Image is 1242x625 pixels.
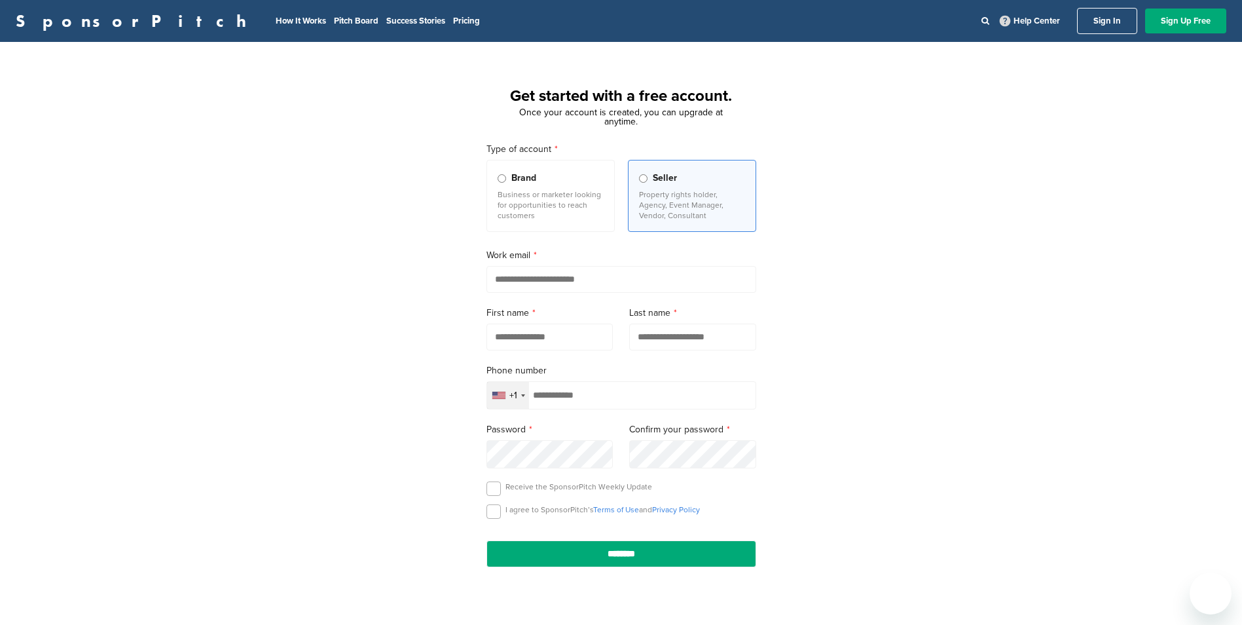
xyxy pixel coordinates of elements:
[505,504,700,515] p: I agree to SponsorPitch’s and
[334,16,378,26] a: Pitch Board
[471,85,772,108] h1: Get started with a free account.
[639,189,745,221] p: Property rights holder, Agency, Event Manager, Vendor, Consultant
[505,482,652,492] p: Receive the SponsorPitch Weekly Update
[519,107,723,127] span: Once your account is created, you can upgrade at anytime.
[276,16,326,26] a: How It Works
[652,505,700,514] a: Privacy Policy
[486,423,613,437] label: Password
[486,248,756,263] label: Work email
[653,171,677,185] span: Seller
[1145,9,1226,33] a: Sign Up Free
[593,505,639,514] a: Terms of Use
[487,382,529,409] div: Selected country
[1190,573,1232,615] iframe: Button to launch messaging window
[16,12,255,29] a: SponsorPitch
[997,13,1063,29] a: Help Center
[498,174,506,183] input: Brand Business or marketer looking for opportunities to reach customers
[453,16,480,26] a: Pricing
[1077,8,1137,34] a: Sign In
[386,16,445,26] a: Success Stories
[511,171,536,185] span: Brand
[509,391,517,400] div: +1
[629,423,756,437] label: Confirm your password
[629,306,756,320] label: Last name
[486,364,756,378] label: Phone number
[639,174,648,183] input: Seller Property rights holder, Agency, Event Manager, Vendor, Consultant
[486,306,613,320] label: First name
[498,189,604,221] p: Business or marketer looking for opportunities to reach customers
[486,142,756,157] label: Type of account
